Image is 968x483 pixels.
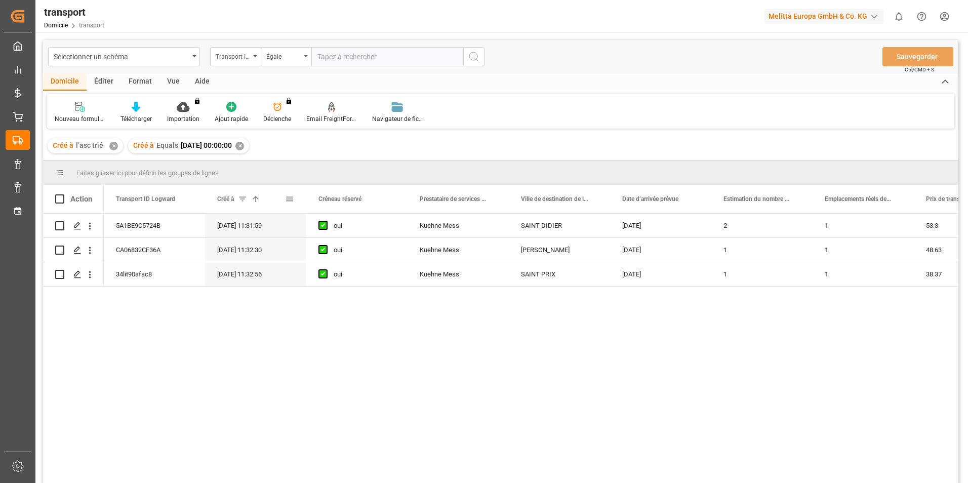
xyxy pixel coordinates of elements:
div: [DATE] 11:32:30 [205,238,306,262]
span: Créé à [133,141,154,149]
span: Transport ID Logward [116,195,175,203]
div: 1 [813,262,914,286]
div: SAINT PRIX [509,262,610,286]
span: Prestataire de services de transport [420,195,488,203]
span: Emplacements réels des palettes [825,195,893,203]
span: Ville de destination de livraison [521,195,589,203]
div: Vue [159,73,187,91]
div: transport [44,5,104,20]
div: Domicile [43,73,87,91]
span: Créneau réservé [318,195,361,203]
div: [DATE] [610,262,711,286]
div: Email FreightForwarders [306,114,357,124]
div: [DATE] 11:31:59 [205,214,306,237]
span: Faites glisser ici pour définir les groupes de lignes [76,169,219,177]
div: 5A1BE9C5724B [104,214,205,237]
div: ✕ [235,142,244,150]
div: SAINT DIDIER [509,214,610,237]
div: Action [70,194,92,204]
div: Égale [266,50,301,61]
div: Appuyez sur ESPACE pour sélectionner cette rangée. [43,238,104,262]
div: Transport ID Logward [216,50,250,61]
div: Ajout rapide [215,114,248,124]
div: Kuehne Mess [408,262,509,286]
div: 1 [711,238,813,262]
button: Melitta Europa GmbH & Co. KG [764,7,888,26]
button: Ouvrir le menu [48,47,200,66]
div: ✕ [109,142,118,150]
input: Tapez à rechercher [311,47,463,66]
div: 34lit90afac8 [104,262,205,286]
button: Bouton de recherche [463,47,485,66]
div: 1 [711,262,813,286]
span: Equals [156,141,178,149]
button: Sauvegarder [882,47,953,66]
div: Éditer [87,73,121,91]
div: [DATE] [610,238,711,262]
span: Ctrl/CMD + S [905,66,934,73]
div: Kuehne Mess [408,214,509,237]
button: Ouvrir le menu [210,47,261,66]
font: Melitta Europa GmbH & Co. KG [769,11,867,22]
button: Afficher 0 nouvelles notifications [888,5,910,28]
div: Navigateur de fichiers [372,114,423,124]
div: Aide [187,73,217,91]
a: Domicile [44,22,68,29]
div: [DATE] [610,214,711,237]
div: Sélectionner un schéma [54,50,189,62]
div: oui [334,263,395,286]
div: 2 [711,214,813,237]
div: CA06832CF36A [104,238,205,262]
span: Créé à [217,195,234,203]
div: oui [334,214,395,237]
div: [PERSON_NAME] [509,238,610,262]
div: Appuyez sur ESPACE pour sélectionner cette rangée. [43,214,104,238]
div: Télécharger [120,114,152,124]
div: Kuehne Mess [408,238,509,262]
div: oui [334,238,395,262]
div: [DATE] 11:32:56 [205,262,306,286]
span: Date d’arrivée prévue [622,195,678,203]
div: Appuyez sur ESPACE pour sélectionner cette rangée. [43,262,104,287]
span: l’asc trié [76,141,103,149]
div: 1 [813,238,914,262]
span: [DATE] 00:00:00 [181,141,232,149]
span: Estimation du nombre de places de palettes [723,195,791,203]
button: Centre d’aide [910,5,933,28]
div: 1 [813,214,914,237]
button: Ouvrir le menu [261,47,311,66]
div: Format [121,73,159,91]
span: Créé à [53,141,73,149]
div: Nouveau formulaire [55,114,105,124]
